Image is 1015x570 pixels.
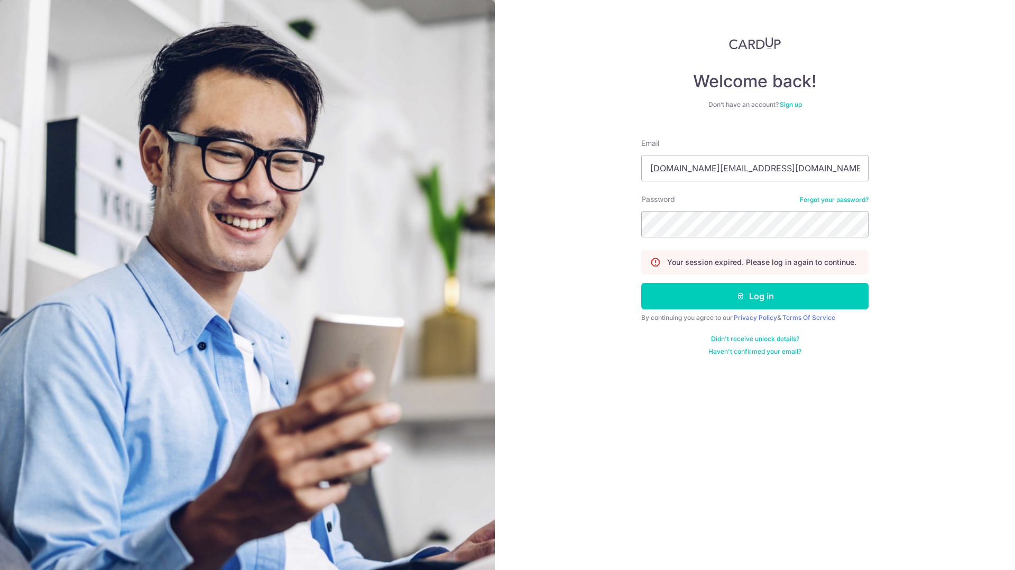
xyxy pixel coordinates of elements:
[641,283,869,309] button: Log in
[708,347,801,356] a: Haven't confirmed your email?
[641,194,675,205] label: Password
[667,257,856,268] p: Your session expired. Please log in again to continue.
[641,155,869,181] input: Enter your Email
[729,37,781,50] img: CardUp Logo
[641,314,869,322] div: By continuing you agree to our &
[641,71,869,92] h4: Welcome back!
[782,314,835,321] a: Terms Of Service
[641,100,869,109] div: Don’t have an account?
[780,100,802,108] a: Sign up
[734,314,777,321] a: Privacy Policy
[800,196,869,204] a: Forgot your password?
[711,335,799,343] a: Didn't receive unlock details?
[641,138,659,149] label: Email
